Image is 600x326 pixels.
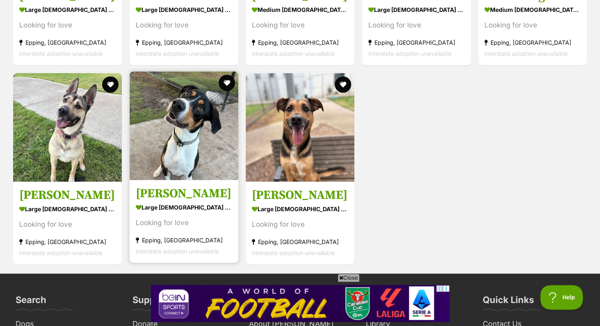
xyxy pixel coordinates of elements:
[218,75,235,91] button: favourite
[252,4,348,16] div: medium [DEMOGRAPHIC_DATA] Dog
[19,187,116,203] h3: [PERSON_NAME]
[252,37,348,48] div: Epping, [GEOGRAPHIC_DATA]
[136,4,232,16] div: large [DEMOGRAPHIC_DATA] Dog
[19,236,116,247] div: Epping, [GEOGRAPHIC_DATA]
[19,37,116,48] div: Epping, [GEOGRAPHIC_DATA]
[19,4,116,16] div: large [DEMOGRAPHIC_DATA] Dog
[136,217,232,228] div: Looking for love
[252,203,348,215] div: large [DEMOGRAPHIC_DATA] Dog
[19,219,116,230] div: Looking for love
[246,73,354,182] img: Eddie
[19,249,103,256] span: Interstate adoption unavailable
[246,181,354,264] a: [PERSON_NAME] large [DEMOGRAPHIC_DATA] Dog Looking for love Epping, [GEOGRAPHIC_DATA] Interstate ...
[484,20,581,31] div: Looking for love
[151,285,449,322] iframe: Advertisement
[482,294,534,310] h3: Quick Links
[368,50,452,57] span: Interstate adoption unavailable
[252,20,348,31] div: Looking for love
[19,203,116,215] div: large [DEMOGRAPHIC_DATA] Dog
[136,201,232,213] div: large [DEMOGRAPHIC_DATA] Dog
[19,50,103,57] span: Interstate adoption unavailable
[130,71,238,180] img: Patrick
[16,294,46,310] h3: Search
[252,50,335,57] span: Interstate adoption unavailable
[102,76,119,93] button: favourite
[338,274,360,282] span: Close
[136,20,232,31] div: Looking for love
[252,249,335,256] span: Interstate adoption unavailable
[136,186,232,201] h3: [PERSON_NAME]
[13,181,122,264] a: [PERSON_NAME] large [DEMOGRAPHIC_DATA] Dog Looking for love Epping, [GEOGRAPHIC_DATA] Interstate ...
[132,294,168,310] h3: Support
[130,180,238,263] a: [PERSON_NAME] large [DEMOGRAPHIC_DATA] Dog Looking for love Epping, [GEOGRAPHIC_DATA] Interstate ...
[368,20,465,31] div: Looking for love
[368,4,465,16] div: large [DEMOGRAPHIC_DATA] Dog
[13,73,122,182] img: Shontae
[252,236,348,247] div: Epping, [GEOGRAPHIC_DATA]
[136,235,232,246] div: Epping, [GEOGRAPHIC_DATA]
[136,248,219,255] span: Interstate adoption unavailable
[484,4,581,16] div: medium [DEMOGRAPHIC_DATA] Dog
[252,187,348,203] h3: [PERSON_NAME]
[252,219,348,230] div: Looking for love
[540,285,584,310] iframe: Help Scout Beacon - Open
[136,50,219,57] span: Interstate adoption unavailable
[136,37,232,48] div: Epping, [GEOGRAPHIC_DATA]
[484,50,568,57] span: Interstate adoption unavailable
[368,37,465,48] div: Epping, [GEOGRAPHIC_DATA]
[484,37,581,48] div: Epping, [GEOGRAPHIC_DATA]
[19,20,116,31] div: Looking for love
[335,76,351,93] button: favourite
